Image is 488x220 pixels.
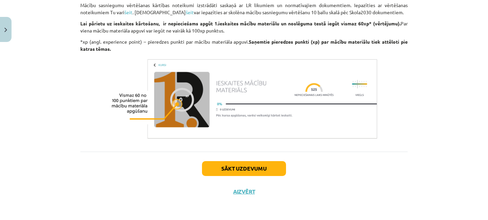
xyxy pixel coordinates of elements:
button: Sākt uzdevumu [202,161,286,176]
p: Mācību sasniegumu vērtēšanas kārtības noteikumi izstrādāti saskaņā ar LR likumiem un normatīvajie... [80,2,408,16]
strong: Lai pārietu uz ieskaites kārtošanu, ir nepieciešams apgūt 1.ieskaites mācību materiālu un noslēgu... [80,20,401,26]
a: šeit [124,9,133,15]
img: icon-close-lesson-0947bae3869378f0d4975bcd49f059093ad1ed9edebbc8119c70593378902aed.svg [4,28,7,32]
p: *xp (angl. experience point) – pieredzes punkti par mācību materiāla apguvi. [80,38,408,52]
button: Aizvērt [231,188,257,195]
p: Par viena mācību materiāla apguvi var iegūt ne vairāk kā 100xp punktus. [80,20,408,34]
a: šeit [186,9,194,15]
